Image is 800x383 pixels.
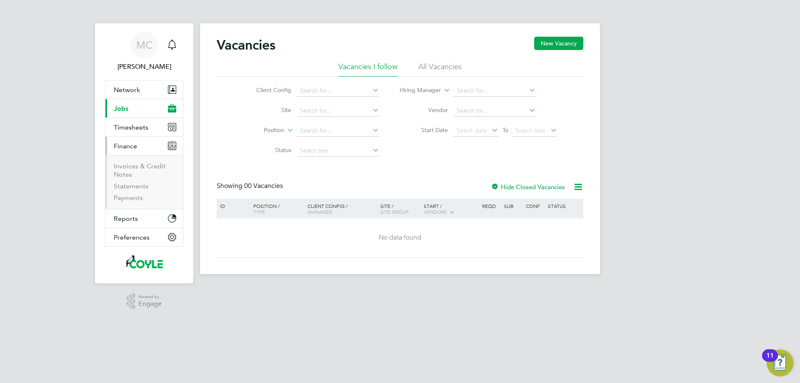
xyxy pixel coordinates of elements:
[105,99,183,118] button: Jobs
[236,126,284,135] label: Position
[138,293,162,300] span: Powered by
[105,137,183,155] button: Finance
[218,199,247,213] div: ID
[105,228,183,246] button: Preferences
[338,62,397,77] li: Vacancies I follow
[105,118,183,136] button: Timesheets
[393,86,441,95] label: Hiring Manager
[217,182,285,190] div: Showing
[418,62,462,77] li: All Vacancies
[305,199,378,219] div: Client Config /
[125,255,162,268] img: coyles-logo-retina.png
[114,182,148,190] a: Statements
[457,127,487,134] span: Select date
[454,85,536,97] input: Search for...
[767,350,793,376] button: Open Resource Center, 11 new notifications
[105,155,183,209] div: Finance
[114,123,148,131] span: Timesheets
[546,199,582,213] div: Status
[247,199,305,219] div: Position /
[243,106,291,114] label: Site
[297,85,379,97] input: Search for...
[400,106,448,114] label: Vendor
[114,194,143,202] a: Payments
[378,199,422,219] div: Site /
[244,182,283,190] span: 00 Vacancies
[297,145,379,157] input: Select one
[524,199,545,213] div: Conf
[502,199,524,213] div: Sub
[105,80,183,99] button: Network
[424,208,447,215] span: Vendors
[243,86,291,94] label: Client Config
[400,126,448,134] label: Start Date
[114,105,128,113] span: Jobs
[422,199,480,220] div: Start /
[217,37,275,53] h2: Vacancies
[127,293,162,309] a: Powered byEngage
[297,125,379,137] input: Search for...
[138,300,162,308] span: Engage
[105,209,183,228] button: Reports
[136,40,152,50] span: MC
[218,233,582,242] div: No data found
[114,233,150,241] span: Preferences
[454,105,536,117] input: Search for...
[491,183,565,191] label: Hide Closed Vacancies
[534,37,583,50] button: New Vacancy
[114,215,138,223] span: Reports
[515,127,545,134] span: Select date
[380,208,409,215] span: Site Group
[297,105,379,117] input: Search for...
[114,86,140,94] span: Network
[243,146,291,154] label: Status
[500,125,511,135] span: To
[105,255,183,268] a: Go to home page
[480,199,502,213] div: Reqd
[307,208,332,215] span: Manager
[114,142,137,150] span: Finance
[766,355,774,366] div: 11
[95,23,193,283] nav: Main navigation
[105,32,183,72] a: MC[PERSON_NAME]
[105,62,183,72] span: Marie Cornick
[253,208,265,215] span: Type
[114,162,166,178] a: Invoices & Credit Notes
